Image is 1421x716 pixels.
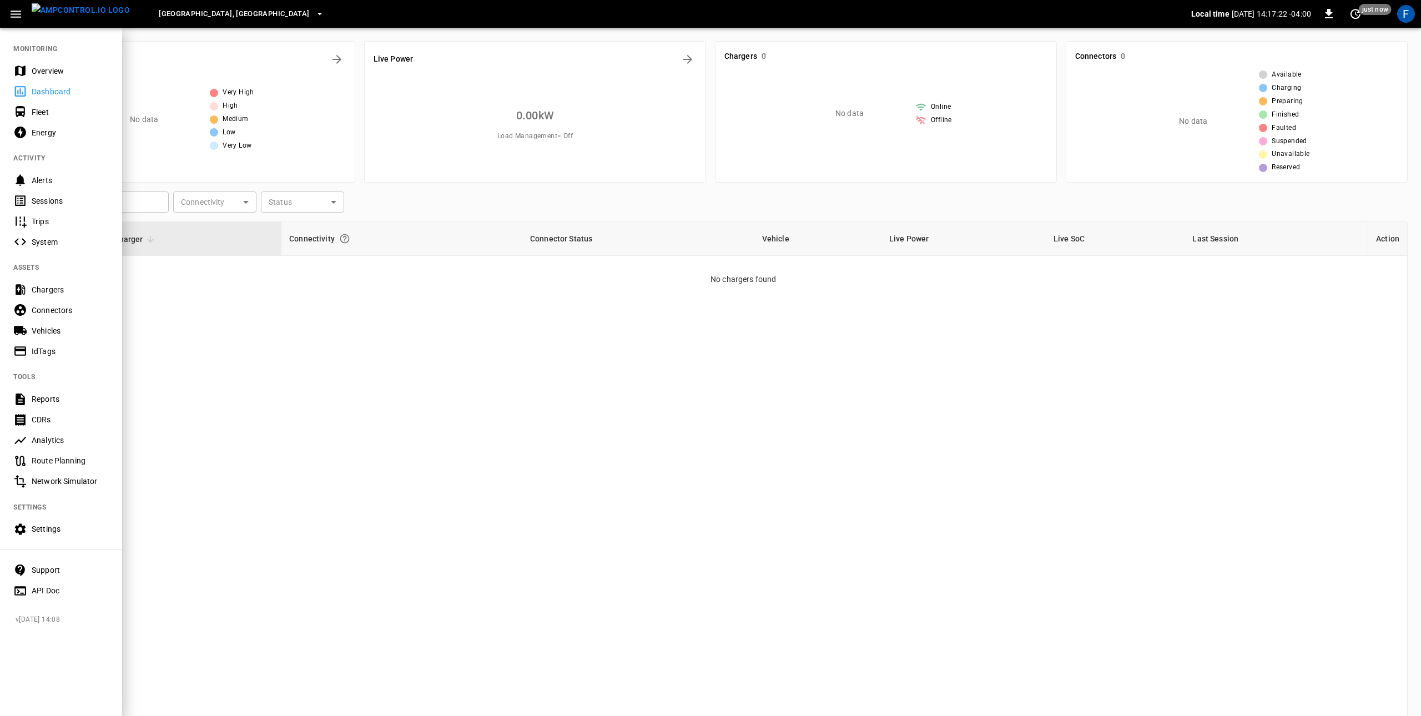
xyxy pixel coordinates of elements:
div: CDRs [32,414,109,425]
div: IdTags [32,346,109,357]
div: profile-icon [1397,5,1415,23]
div: Connectors [32,305,109,316]
div: Trips [32,216,109,227]
div: Analytics [32,435,109,446]
div: Alerts [32,175,109,186]
div: System [32,236,109,248]
p: [DATE] 14:17:22 -04:00 [1232,8,1311,19]
div: Energy [32,127,109,138]
span: [GEOGRAPHIC_DATA], [GEOGRAPHIC_DATA] [159,8,309,21]
div: Settings [32,523,109,535]
button: set refresh interval [1347,5,1364,23]
div: Support [32,564,109,576]
div: Reports [32,394,109,405]
div: Network Simulator [32,476,109,487]
div: Overview [32,65,109,77]
p: Local time [1191,8,1229,19]
div: Dashboard [32,86,109,97]
div: Sessions [32,195,109,206]
span: v [DATE] 14:08 [16,614,113,626]
div: Vehicles [32,325,109,336]
div: Chargers [32,284,109,295]
div: Route Planning [32,455,109,466]
img: ampcontrol.io logo [32,3,130,17]
div: API Doc [32,585,109,596]
div: Fleet [32,107,109,118]
span: just now [1359,4,1392,15]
